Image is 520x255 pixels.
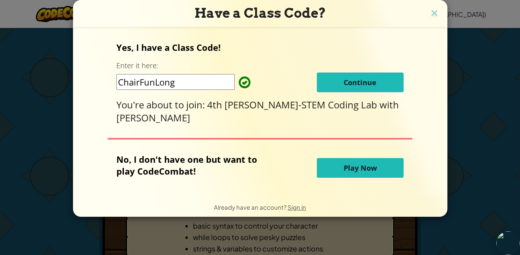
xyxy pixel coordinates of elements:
span: [PERSON_NAME] [116,111,190,124]
span: Have a Class Code? [195,5,326,21]
img: bubble.svg [496,231,520,255]
span: 4th [PERSON_NAME]-STEM Coding Lab [207,98,380,111]
span: Already have an account? [214,203,288,211]
span: You're about to join: [116,98,207,111]
img: close icon [429,8,440,20]
p: No, I don't have one but want to play CodeCombat! [116,153,277,177]
span: Play Now [344,163,377,173]
p: Yes, I have a Class Code! [116,41,403,53]
span: with [380,98,399,111]
a: Sign in [288,203,306,211]
label: Enter it here: [116,61,158,71]
button: Continue [317,73,404,92]
span: Continue [344,78,376,87]
button: Play Now [317,158,404,178]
